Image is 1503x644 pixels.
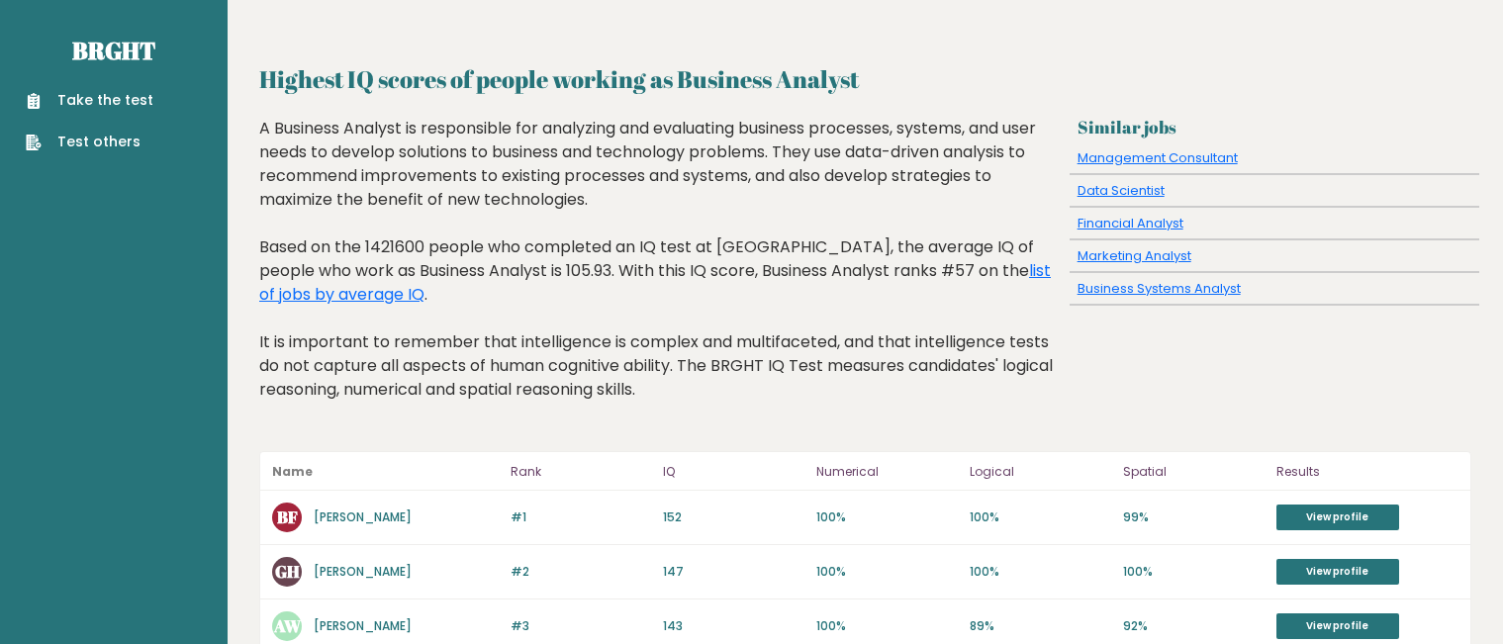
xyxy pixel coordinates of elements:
[970,617,1111,635] p: 89%
[314,508,412,525] a: [PERSON_NAME]
[970,508,1111,526] p: 100%
[259,117,1063,431] div: A Business Analyst is responsible for analyzing and evaluating business processes, systems, and u...
[272,463,313,480] b: Name
[1276,613,1399,639] a: View profile
[1078,181,1165,200] a: Data Scientist
[511,508,652,526] p: #1
[970,563,1111,581] p: 100%
[816,617,958,635] p: 100%
[314,617,412,634] a: [PERSON_NAME]
[1078,246,1191,265] a: Marketing Analyst
[1276,460,1458,484] p: Results
[816,508,958,526] p: 100%
[1276,559,1399,585] a: View profile
[511,617,652,635] p: #3
[816,563,958,581] p: 100%
[663,508,804,526] p: 152
[1078,214,1183,232] a: Financial Analyst
[1123,508,1265,526] p: 99%
[1078,279,1241,298] a: Business Systems Analyst
[663,460,804,484] p: IQ
[259,259,1051,306] a: list of jobs by average IQ
[816,460,958,484] p: Numerical
[1123,563,1265,581] p: 100%
[26,90,153,111] a: Take the test
[275,560,300,583] text: GH
[511,563,652,581] p: #2
[1078,148,1238,167] a: Management Consultant
[511,460,652,484] p: Rank
[1276,505,1399,530] a: View profile
[1123,617,1265,635] p: 92%
[663,617,804,635] p: 143
[663,563,804,581] p: 147
[26,132,153,152] a: Test others
[259,61,1471,97] h2: Highest IQ scores of people working as Business Analyst
[314,563,412,580] a: [PERSON_NAME]
[72,35,155,66] a: Brght
[1123,460,1265,484] p: Spatial
[273,614,302,637] text: AW
[1078,117,1471,138] h3: Similar jobs
[277,506,298,528] text: BF
[970,460,1111,484] p: Logical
